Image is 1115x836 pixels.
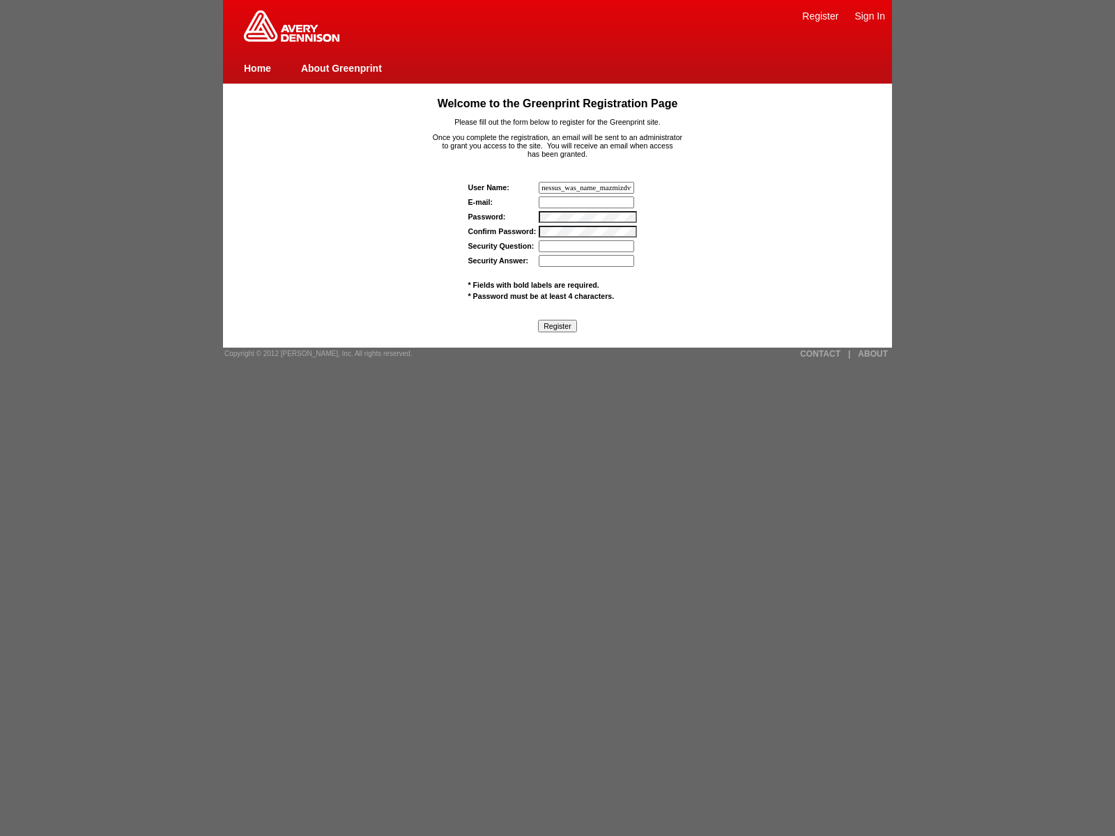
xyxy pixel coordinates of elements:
label: E-mail: [468,198,493,206]
label: Password: [468,212,506,221]
span: * Password must be at least 4 characters. [468,292,615,300]
span: * Fields with bold labels are required. [468,281,599,289]
h1: Welcome to the Greenprint Registration Page [250,98,866,110]
a: Sign In [854,10,885,22]
a: | [848,349,850,359]
label: Confirm Password: [468,227,537,235]
p: Once you complete the registration, an email will be sent to an administrator to grant you access... [250,133,866,158]
a: Register [802,10,838,22]
a: ABOUT [858,349,888,359]
a: Home [244,63,271,74]
a: CONTACT [800,349,840,359]
a: About Greenprint [301,63,382,74]
p: Please fill out the form below to register for the Greenprint site. [250,118,866,126]
strong: User Name: [468,183,509,192]
a: Greenprint [244,35,339,43]
span: Copyright © 2012 [PERSON_NAME], Inc. All rights reserved. [224,350,413,357]
label: Security Question: [468,242,535,250]
img: Home [244,10,339,42]
input: Register [538,320,577,332]
label: Security Answer: [468,256,529,265]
